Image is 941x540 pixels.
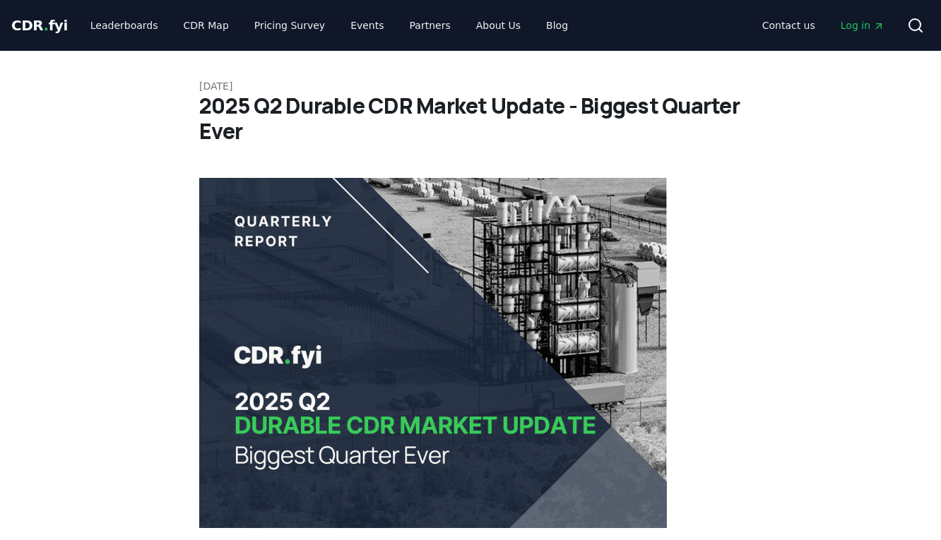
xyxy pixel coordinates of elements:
[751,13,896,38] nav: Main
[751,13,827,38] a: Contact us
[79,13,170,38] a: Leaderboards
[465,13,532,38] a: About Us
[829,13,896,38] a: Log in
[199,79,742,93] p: [DATE]
[339,13,395,38] a: Events
[398,13,462,38] a: Partners
[841,18,884,32] span: Log in
[11,16,68,35] a: CDR.fyi
[535,13,579,38] a: Blog
[11,17,68,34] span: CDR fyi
[243,13,336,38] a: Pricing Survey
[199,178,667,528] img: blog post image
[199,93,742,144] h1: 2025 Q2 Durable CDR Market Update - Biggest Quarter Ever
[79,13,579,38] nav: Main
[172,13,240,38] a: CDR Map
[44,17,49,34] span: .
